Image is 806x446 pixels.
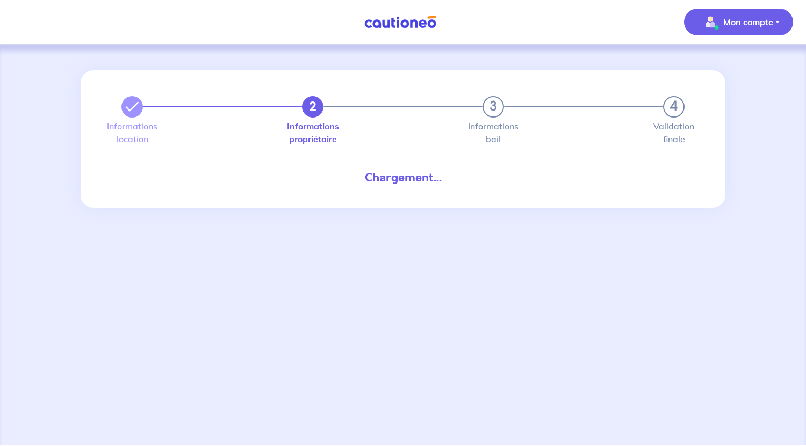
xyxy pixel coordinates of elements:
button: 2 [302,96,323,118]
label: Validation finale [663,122,685,143]
div: Chargement... [113,169,693,186]
button: illu_account_valid_menu.svgMon compte [684,9,793,35]
img: illu_account_valid_menu.svg [702,13,719,31]
label: Informations propriétaire [302,122,323,143]
img: Cautioneo [360,16,441,29]
p: Mon compte [723,16,773,28]
label: Informations bail [483,122,504,143]
label: Informations location [121,122,143,143]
